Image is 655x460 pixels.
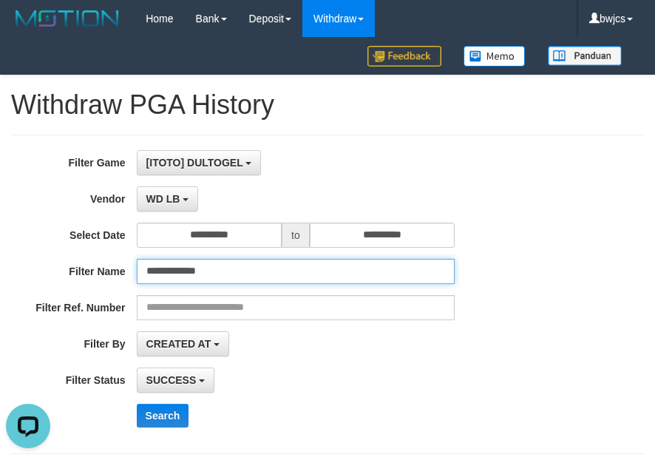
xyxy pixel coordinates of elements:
[548,46,622,66] img: panduan.png
[282,223,310,248] span: to
[137,368,215,393] button: SUCCESS
[367,46,441,67] img: Feedback.jpg
[464,46,526,67] img: Button%20Memo.svg
[137,150,262,175] button: [ITOTO] DULTOGEL
[6,6,50,50] button: Open LiveChat chat widget
[146,193,180,205] span: WD LB
[137,186,199,212] button: WD LB
[11,90,644,120] h1: Withdraw PGA History
[146,338,211,350] span: CREATED AT
[146,374,197,386] span: SUCCESS
[137,331,230,356] button: CREATED AT
[137,404,189,427] button: Search
[11,7,123,30] img: MOTION_logo.png
[146,157,243,169] span: [ITOTO] DULTOGEL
